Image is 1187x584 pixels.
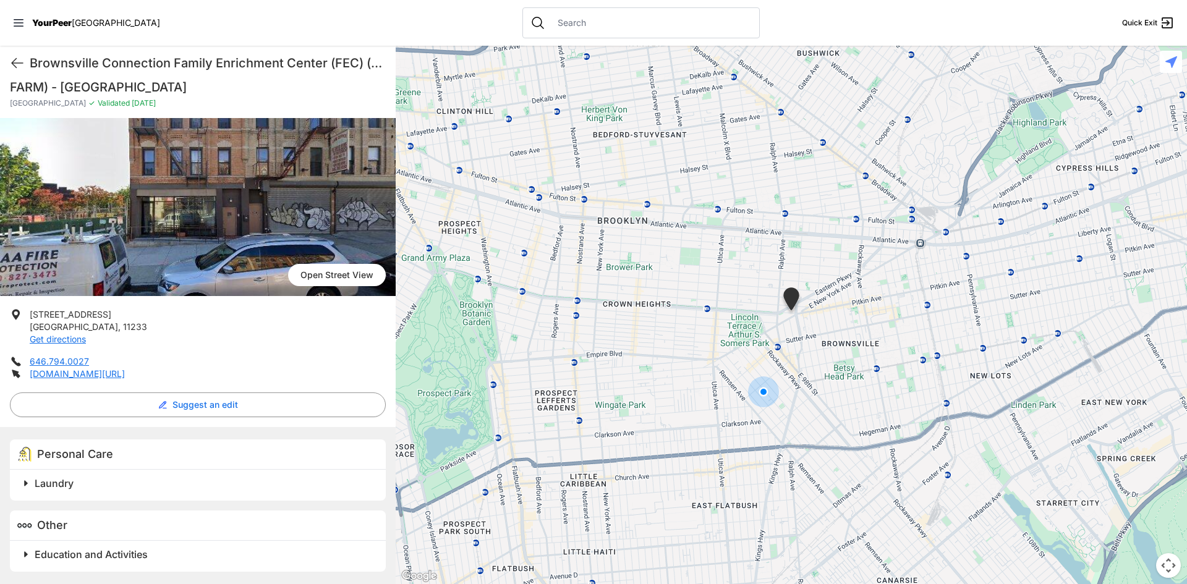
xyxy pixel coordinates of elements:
[1122,18,1157,28] span: Quick Exit
[399,568,440,584] img: Google
[399,568,440,584] a: Open this area in Google Maps (opens a new window)
[37,518,67,531] span: Other
[743,371,784,412] div: You are here!
[88,98,95,108] span: ✓
[10,392,386,417] button: Suggest an edit
[30,368,125,379] a: [DOMAIN_NAME][URL]
[30,54,386,72] h1: Brownsville Connection Family Enrichment Center (FEC) (FKA FARM) - [GEOGRAPHIC_DATA]
[37,447,113,460] span: Personal Care
[35,548,148,561] span: Education and Activities
[550,17,752,29] input: Search
[130,98,156,108] span: [DATE]
[30,356,89,366] a: 646.794.0027
[123,321,147,332] span: 11233
[32,19,160,27] a: YourPeer[GEOGRAPHIC_DATA]
[172,399,238,411] span: Suggest an edit
[30,309,111,320] span: [STREET_ADDRESS]
[30,334,86,344] a: Get directions
[10,98,86,108] span: [GEOGRAPHIC_DATA]
[118,321,121,332] span: ,
[72,17,160,28] span: [GEOGRAPHIC_DATA]
[30,321,118,332] span: [GEOGRAPHIC_DATA]
[1122,15,1175,30] a: Quick Exit
[98,98,130,108] span: Validated
[288,264,386,286] span: Open Street View
[1156,553,1181,578] button: Map camera controls
[32,17,72,28] span: YourPeer
[35,477,74,489] span: Laundry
